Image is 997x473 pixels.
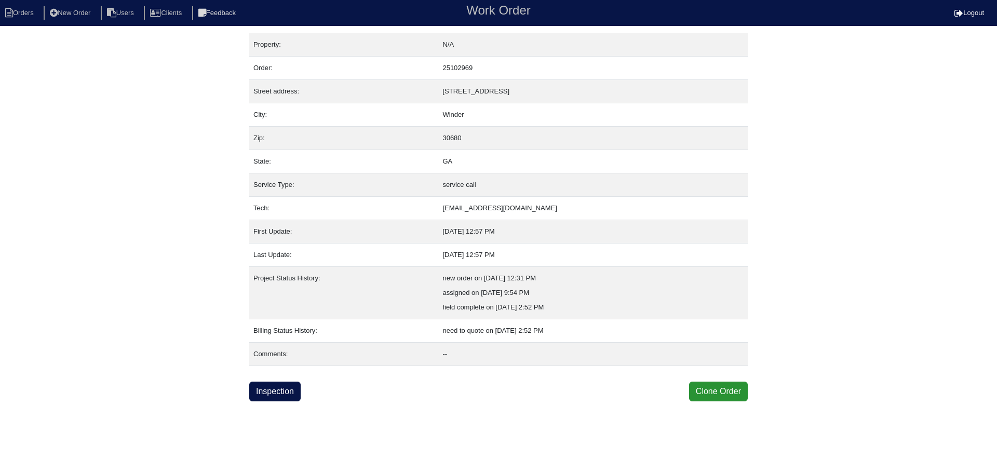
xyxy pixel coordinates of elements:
[249,173,438,197] td: Service Type:
[438,197,748,220] td: [EMAIL_ADDRESS][DOMAIN_NAME]
[144,9,190,17] a: Clients
[249,319,438,343] td: Billing Status History:
[249,103,438,127] td: City:
[438,343,748,366] td: --
[249,244,438,267] td: Last Update:
[249,343,438,366] td: Comments:
[438,244,748,267] td: [DATE] 12:57 PM
[249,80,438,103] td: Street address:
[442,286,744,300] div: assigned on [DATE] 9:54 PM
[249,267,438,319] td: Project Status History:
[101,9,142,17] a: Users
[438,103,748,127] td: Winder
[249,150,438,173] td: State:
[44,6,99,20] li: New Order
[954,9,984,17] a: Logout
[438,57,748,80] td: 25102969
[249,382,301,401] a: Inspection
[438,150,748,173] td: GA
[438,127,748,150] td: 30680
[438,220,748,244] td: [DATE] 12:57 PM
[438,173,748,197] td: service call
[249,127,438,150] td: Zip:
[249,57,438,80] td: Order:
[144,6,190,20] li: Clients
[44,9,99,17] a: New Order
[438,80,748,103] td: [STREET_ADDRESS]
[689,382,748,401] button: Clone Order
[442,300,744,315] div: field complete on [DATE] 2:52 PM
[249,33,438,57] td: Property:
[192,6,244,20] li: Feedback
[249,197,438,220] td: Tech:
[442,323,744,338] div: need to quote on [DATE] 2:52 PM
[442,271,744,286] div: new order on [DATE] 12:31 PM
[101,6,142,20] li: Users
[438,33,748,57] td: N/A
[249,220,438,244] td: First Update:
